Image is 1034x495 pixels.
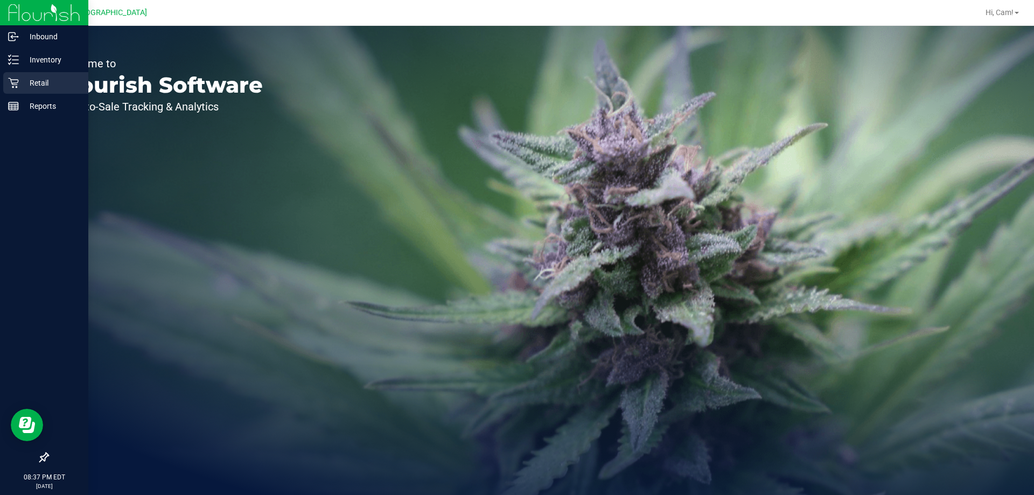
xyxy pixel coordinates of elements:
[986,8,1014,17] span: Hi, Cam!
[58,101,263,112] p: Seed-to-Sale Tracking & Analytics
[58,74,263,96] p: Flourish Software
[19,76,83,89] p: Retail
[73,8,147,17] span: [GEOGRAPHIC_DATA]
[19,53,83,66] p: Inventory
[11,409,43,441] iframe: Resource center
[8,78,19,88] inline-svg: Retail
[58,58,263,69] p: Welcome to
[8,54,19,65] inline-svg: Inventory
[8,101,19,111] inline-svg: Reports
[5,472,83,482] p: 08:37 PM EDT
[19,100,83,113] p: Reports
[5,482,83,490] p: [DATE]
[8,31,19,42] inline-svg: Inbound
[19,30,83,43] p: Inbound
